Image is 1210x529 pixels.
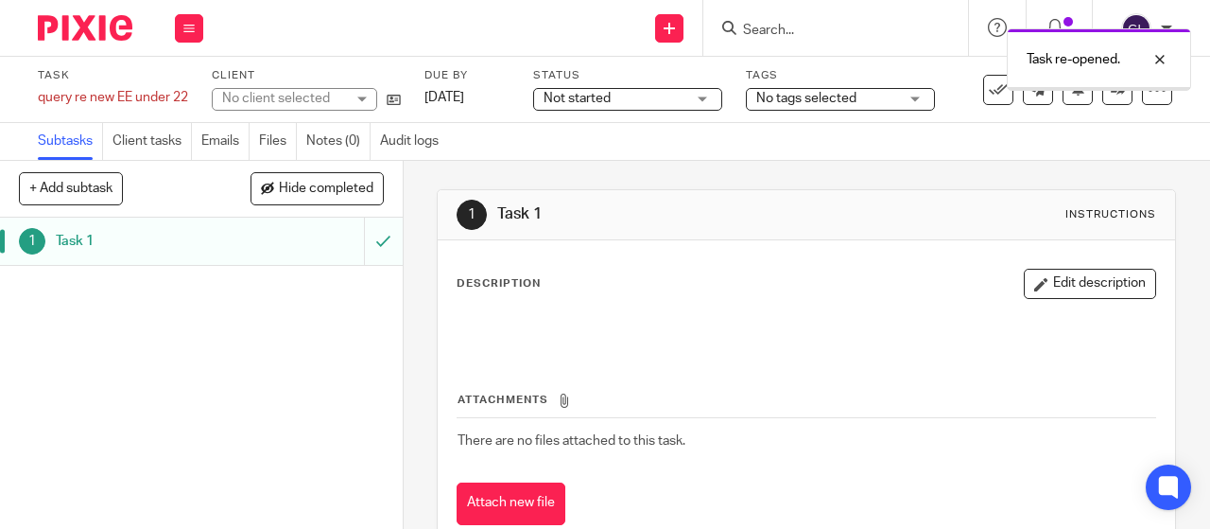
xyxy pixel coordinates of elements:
[38,68,188,83] label: Task
[38,123,103,160] a: Subtasks
[424,91,464,104] span: [DATE]
[259,123,297,160] a: Files
[212,68,401,83] label: Client
[533,68,722,83] label: Status
[544,92,611,105] span: Not started
[458,434,685,448] span: There are no files attached to this task.
[1065,207,1156,222] div: Instructions
[251,172,384,204] button: Hide completed
[19,172,123,204] button: + Add subtask
[458,395,548,405] span: Attachments
[380,123,448,160] a: Audit logs
[201,123,250,160] a: Emails
[19,228,45,255] div: 1
[279,182,373,197] span: Hide completed
[56,227,249,256] h1: Task 1
[222,89,345,108] div: No client selected
[424,68,510,83] label: Due by
[306,123,371,160] a: Notes (0)
[457,483,565,525] button: Attach new file
[1027,50,1120,69] p: Task re-opened.
[1024,269,1156,299] button: Edit description
[756,92,856,105] span: No tags selected
[457,200,487,230] div: 1
[38,88,188,107] div: query re new EE under 22
[38,15,132,41] img: Pixie
[497,204,847,224] h1: Task 1
[112,123,192,160] a: Client tasks
[457,276,541,291] p: Description
[1121,13,1151,44] img: svg%3E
